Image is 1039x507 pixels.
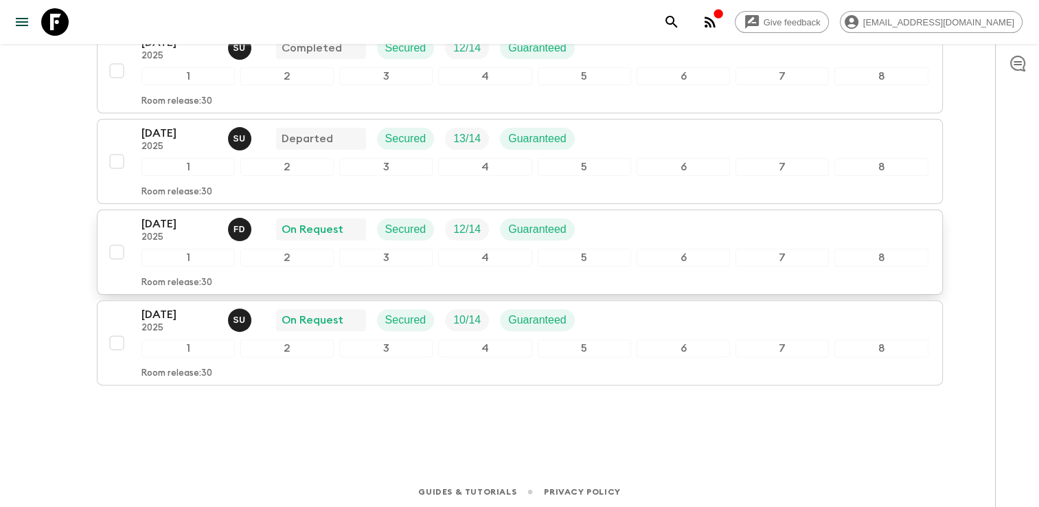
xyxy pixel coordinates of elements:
[637,249,730,267] div: 6
[445,37,489,59] div: Trip Fill
[834,158,928,176] div: 8
[141,323,217,334] p: 2025
[141,187,212,198] p: Room release: 30
[97,28,943,113] button: [DATE]2025Sefa UzCompletedSecuredTrip FillGuaranteed12345678Room release:30
[282,131,333,147] p: Departed
[228,313,254,324] span: Sefa Uz
[141,278,212,289] p: Room release: 30
[240,249,334,267] div: 2
[141,96,212,107] p: Room release: 30
[141,232,217,243] p: 2025
[658,8,685,36] button: search adventures
[8,8,36,36] button: menu
[856,17,1022,27] span: [EMAIL_ADDRESS][DOMAIN_NAME]
[233,224,245,235] p: F D
[637,67,730,85] div: 6
[840,11,1023,33] div: [EMAIL_ADDRESS][DOMAIN_NAME]
[385,221,426,238] p: Secured
[141,125,217,142] p: [DATE]
[282,221,343,238] p: On Request
[377,128,435,150] div: Secured
[438,67,532,85] div: 4
[141,306,217,323] p: [DATE]
[339,158,433,176] div: 3
[538,249,631,267] div: 5
[735,339,829,357] div: 7
[445,128,489,150] div: Trip Fill
[97,300,943,385] button: [DATE]2025Sefa UzOn RequestSecuredTrip FillGuaranteed12345678Room release:30
[637,339,730,357] div: 6
[141,339,235,357] div: 1
[544,484,620,499] a: Privacy Policy
[438,158,532,176] div: 4
[735,67,829,85] div: 7
[141,249,235,267] div: 1
[97,210,943,295] button: [DATE]2025Fatih DeveliOn RequestSecuredTrip FillGuaranteed12345678Room release:30
[377,218,435,240] div: Secured
[538,339,631,357] div: 5
[508,312,567,328] p: Guaranteed
[834,249,928,267] div: 8
[735,158,829,176] div: 7
[141,368,212,379] p: Room release: 30
[538,158,631,176] div: 5
[508,40,567,56] p: Guaranteed
[339,67,433,85] div: 3
[834,67,928,85] div: 8
[385,131,426,147] p: Secured
[141,51,217,62] p: 2025
[141,142,217,153] p: 2025
[339,249,433,267] div: 3
[240,339,334,357] div: 2
[418,484,516,499] a: Guides & Tutorials
[508,221,567,238] p: Guaranteed
[385,40,426,56] p: Secured
[141,216,217,232] p: [DATE]
[377,309,435,331] div: Secured
[339,339,433,357] div: 3
[637,158,730,176] div: 6
[282,312,343,328] p: On Request
[228,218,254,241] button: FD
[141,67,235,85] div: 1
[385,312,426,328] p: Secured
[735,11,829,33] a: Give feedback
[756,17,828,27] span: Give feedback
[228,308,254,332] button: SU
[445,309,489,331] div: Trip Fill
[141,158,235,176] div: 1
[438,339,532,357] div: 4
[453,221,481,238] p: 12 / 14
[445,218,489,240] div: Trip Fill
[233,315,246,326] p: S U
[735,249,829,267] div: 7
[453,40,481,56] p: 12 / 14
[538,67,631,85] div: 5
[240,67,334,85] div: 2
[240,158,334,176] div: 2
[438,249,532,267] div: 4
[228,222,254,233] span: Fatih Develi
[228,131,254,142] span: Sefa Uz
[508,131,567,147] p: Guaranteed
[453,312,481,328] p: 10 / 14
[228,41,254,52] span: Sefa Uz
[377,37,435,59] div: Secured
[453,131,481,147] p: 13 / 14
[834,339,928,357] div: 8
[97,119,943,204] button: [DATE]2025Sefa UzDepartedSecuredTrip FillGuaranteed12345678Room release:30
[282,40,342,56] p: Completed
